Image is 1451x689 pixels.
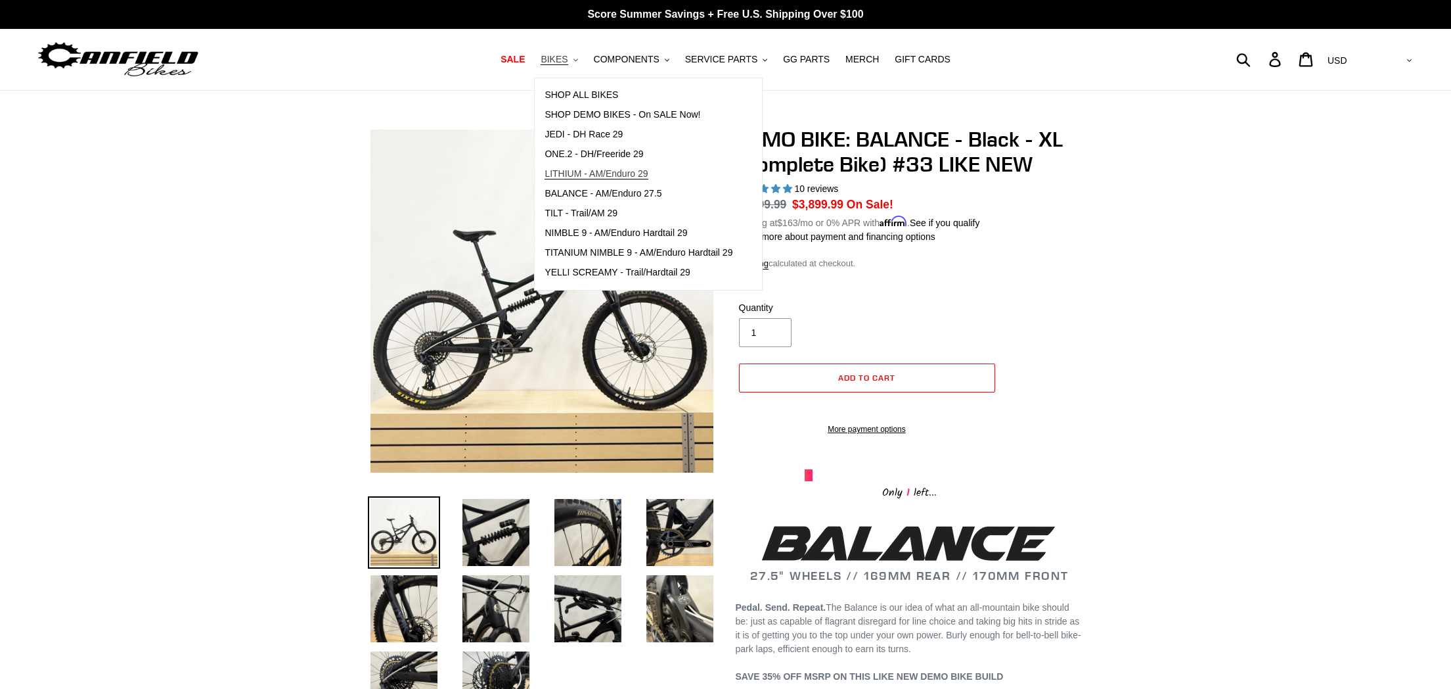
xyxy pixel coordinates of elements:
a: JEDI - DH Race 29 [535,125,742,145]
p: Starting at /mo or 0% APR with . [736,213,980,230]
span: LITHIUM - AM/Enduro 29 [545,168,648,179]
span: JEDI - DH Race 29 [545,129,623,140]
button: SERVICE PARTS [679,51,774,68]
button: Add to cart [739,364,995,392]
img: Load image into Gallery viewer, DEMO BIKE: BALANCE - Black - XL (Complete Bike) #33 LIKE NEW [552,496,624,569]
a: ONE.2 - DH/Freeride 29 [535,145,742,164]
button: BIKES [534,51,584,68]
a: TITANIUM NIMBLE 9 - AM/Enduro Hardtail 29 [535,243,742,263]
span: GIFT CARDS [895,54,950,65]
div: Only left... [805,481,1015,502]
a: YELLI SCREAMY - Trail/Hardtail 29 [535,263,742,283]
a: SALE [494,51,531,68]
div: calculated at checkout. [736,257,1084,270]
span: Affirm [880,216,907,227]
span: MERCH [845,54,879,65]
img: Load image into Gallery viewer, DEMO BIKE: BALANCE - Black - XL (Complete Bike) #33 LIKE NEW [460,573,532,645]
b: Pedal. Send. Repeat. [736,602,826,613]
span: TITANIUM NIMBLE 9 - AM/Enduro Hardtail 29 [545,247,732,258]
span: SERVICE PARTS [685,54,757,65]
img: Load image into Gallery viewer, DEMO BIKE: BALANCE - Black - XL (Complete Bike) #33 LIKE NEW [552,573,624,645]
p: The Balance is our idea of what an all-mountain bike should be: just as capable of flagrant disre... [736,601,1084,684]
span: 5.00 stars [736,183,795,194]
img: Canfield Bikes [36,39,200,80]
a: NIMBLE 9 - AM/Enduro Hardtail 29 [535,224,742,243]
img: Load image into Gallery viewer, DEMO BIKE: BALANCE - Black - XL (Complete Bike) #33 LIKE NEW [644,573,716,645]
label: Quantity [739,301,864,315]
input: Search [1243,45,1277,74]
img: Load image into Gallery viewer, DEMO BIKE: BALANCE - Black - XL (Complete Bike) #33 LIKE NEW [368,496,440,569]
span: Add to cart [838,373,895,383]
a: MERCH [839,51,885,68]
span: BALANCE - AM/Enduro 27.5 [545,188,661,199]
span: SALE [501,54,525,65]
span: $3,899.99 [792,198,843,211]
a: GIFT CARDS [888,51,957,68]
a: SHOP ALL BIKES [535,85,742,105]
img: Load image into Gallery viewer, DEMO BIKE: BALANCE - Black - XL (Complete Bike) #33 LIKE NEW [368,573,440,645]
a: GG PARTS [776,51,836,68]
a: LITHIUM - AM/Enduro 29 [535,164,742,184]
span: SHOP ALL BIKES [545,89,618,101]
span: 10 reviews [794,183,838,194]
span: NIMBLE 9 - AM/Enduro Hardtail 29 [545,227,687,239]
span: GG PARTS [783,54,830,65]
h1: DEMO BIKE: BALANCE - Black - XL (Complete Bike) #33 LIKE NEW [736,127,1084,178]
span: ONE.2 - DH/Freeride 29 [545,149,643,160]
button: COMPONENTS [587,51,676,68]
img: Load image into Gallery viewer, DEMO BIKE: BALANCE - Black - XL (Complete Bike) #33 LIKE NEW [644,496,716,569]
span: YELLI SCREAMY - Trail/Hardtail 29 [545,267,690,278]
a: SHOP DEMO BIKES - On SALE Now! [535,105,742,125]
span: COMPONENTS [594,54,659,65]
h2: 27.5" WHEELS // 169MM REAR // 170MM FRONT [736,521,1084,582]
span: BIKES [541,54,568,65]
span: SHOP DEMO BIKES - On SALE Now! [545,109,700,120]
span: 1 [903,485,914,501]
a: See if you qualify - Learn more about Affirm Financing (opens in modal) [910,218,980,228]
span: SAVE 35% OFF MSRP ON THIS LIKE NEW DEMO BIKE BUILD [736,671,1004,682]
span: $163 [777,218,797,228]
a: More payment options [739,423,995,435]
span: TILT - Trail/AM 29 [545,208,617,219]
img: Load image into Gallery viewer, DEMO BIKE: BALANCE - Black - XL (Complete Bike) #33 LIKE NEW [460,496,532,569]
a: TILT - Trail/AM 29 [535,204,742,224]
a: BALANCE - AM/Enduro 27.5 [535,184,742,204]
span: On Sale! [847,196,893,213]
a: Learn more about payment and financing options [736,231,935,242]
